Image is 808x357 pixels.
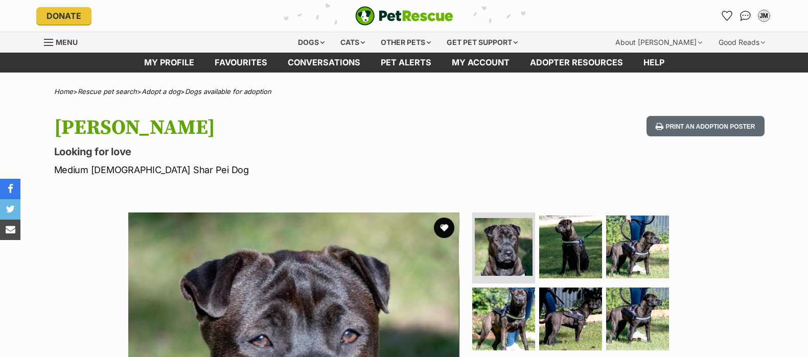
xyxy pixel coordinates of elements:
ul: Account quick links [719,8,772,24]
p: Looking for love [54,145,487,159]
a: Rescue pet search [78,87,137,96]
div: Dogs [291,32,332,53]
div: About [PERSON_NAME] [608,32,709,53]
a: Dogs available for adoption [185,87,271,96]
p: Medium [DEMOGRAPHIC_DATA] Shar Pei Dog [54,163,487,177]
img: logo-e224e6f780fb5917bec1dbf3a21bbac754714ae5b6737aabdf751b685950b380.svg [355,6,453,26]
div: Other pets [374,32,438,53]
a: PetRescue [355,6,453,26]
img: chat-41dd97257d64d25036548639549fe6c8038ab92f7586957e7f3b1b290dea8141.svg [740,11,751,21]
button: Print an adoption poster [647,116,764,137]
a: Donate [36,7,91,25]
img: Photo of Dempsey [606,288,669,350]
div: JM [759,11,769,21]
a: conversations [278,53,371,73]
div: Cats [333,32,372,53]
img: Photo of Dempsey [472,288,535,350]
a: My account [442,53,520,73]
a: Home [54,87,73,96]
img: Photo of Dempsey [475,218,533,276]
span: Menu [56,38,78,46]
a: Adopt a dog [142,87,180,96]
a: My profile [134,53,204,73]
div: Get pet support [440,32,525,53]
div: > > > [29,88,780,96]
a: Favourites [719,8,735,24]
img: Photo of Dempsey [606,216,669,278]
a: Help [633,53,675,73]
h1: [PERSON_NAME] [54,116,487,139]
img: Photo of Dempsey [539,216,602,278]
div: Good Reads [711,32,772,53]
a: Pet alerts [371,53,442,73]
a: Menu [44,32,85,51]
a: Favourites [204,53,278,73]
a: Adopter resources [520,53,633,73]
a: Conversations [737,8,754,24]
button: My account [756,8,772,24]
img: Photo of Dempsey [539,288,602,350]
button: favourite [434,218,454,238]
